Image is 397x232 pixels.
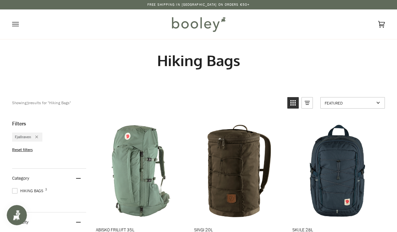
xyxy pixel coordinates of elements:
[12,120,26,127] span: Filters
[169,14,228,34] img: Booley
[291,125,384,217] img: Fjallraven Skule 28L Navy - Booley Galway
[12,51,385,70] h1: Hiking Bags
[12,147,86,153] li: Reset filters
[12,147,33,153] span: Reset filters
[95,125,187,217] img: Fjallraven Abisko Friluft 35L Patina Green - Booley Galway
[12,97,71,109] div: Showing results for "Hiking Bags"
[7,205,27,225] iframe: Button to open loyalty program pop-up
[15,134,31,140] span: Fjallraven
[325,100,374,106] span: Featured
[287,97,299,109] a: View grid mode
[45,188,47,191] span: 3
[12,188,45,194] span: Hiking Bags
[27,100,29,106] b: 3
[12,175,29,181] span: Category
[12,9,32,39] button: Open menu
[31,134,38,140] div: Remove filter: Fjallraven
[301,97,313,109] a: View list mode
[147,2,250,7] p: Free Shipping in [GEOGRAPHIC_DATA] on Orders €50+
[320,97,385,109] a: Sort options
[193,125,285,217] img: Fjallraven Singi 20L Dark Olive - Booley Galway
